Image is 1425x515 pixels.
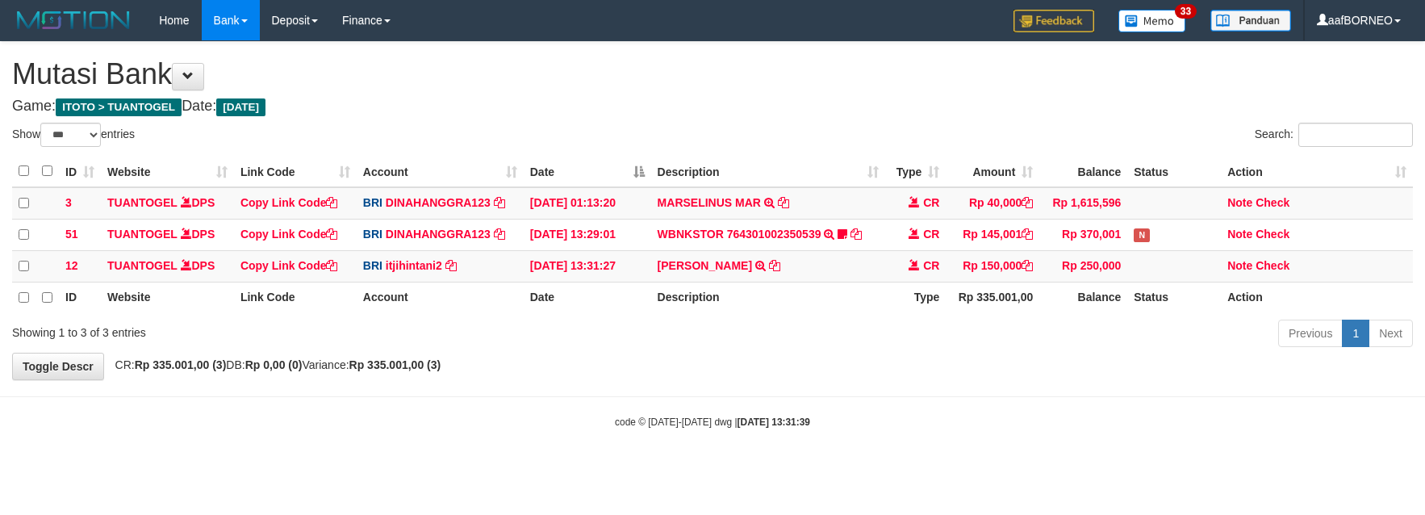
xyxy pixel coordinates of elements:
[738,417,810,428] strong: [DATE] 13:31:39
[65,196,72,209] span: 3
[240,228,338,241] a: Copy Link Code
[363,196,382,209] span: BRI
[363,259,382,272] span: BRI
[946,282,1039,313] th: Rp 335.001,00
[1039,250,1127,282] td: Rp 250,000
[1039,282,1127,313] th: Balance
[65,228,78,241] span: 51
[245,358,303,371] strong: Rp 0,00 (0)
[107,259,178,272] a: TUANTOGEL
[1278,320,1343,347] a: Previous
[524,282,651,313] th: Date
[524,187,651,220] td: [DATE] 01:13:20
[101,156,234,187] th: Website: activate to sort column ascending
[357,282,524,313] th: Account
[1022,196,1033,209] a: Copy Rp 40,000 to clipboard
[107,358,441,371] span: CR: DB: Variance:
[107,228,178,241] a: TUANTOGEL
[216,98,265,116] span: [DATE]
[1127,156,1221,187] th: Status
[1013,10,1094,32] img: Feedback.jpg
[357,156,524,187] th: Account: activate to sort column ascending
[946,219,1039,250] td: Rp 145,001
[240,196,338,209] a: Copy Link Code
[234,282,357,313] th: Link Code
[1369,320,1413,347] a: Next
[923,259,939,272] span: CR
[946,187,1039,220] td: Rp 40,000
[101,219,234,250] td: DPS
[1256,259,1289,272] a: Check
[386,228,491,241] a: DINAHANGGRA123
[1039,219,1127,250] td: Rp 370,001
[1256,196,1289,209] a: Check
[1039,156,1127,187] th: Balance
[885,156,946,187] th: Type: activate to sort column ascending
[107,196,178,209] a: TUANTOGEL
[386,196,491,209] a: DINAHANGGRA123
[1039,187,1127,220] td: Rp 1,615,596
[1227,196,1252,209] a: Note
[658,259,752,272] a: [PERSON_NAME]
[946,156,1039,187] th: Amount: activate to sort column ascending
[1221,156,1413,187] th: Action: activate to sort column ascending
[1227,259,1252,272] a: Note
[658,196,761,209] a: MARSELINUS MAR
[1342,320,1369,347] a: 1
[1221,282,1413,313] th: Action
[946,250,1039,282] td: Rp 150,000
[59,156,101,187] th: ID: activate to sort column ascending
[524,250,651,282] td: [DATE] 13:31:27
[850,228,862,241] a: Copy WBNKSTOR 764301002350539 to clipboard
[524,219,651,250] td: [DATE] 13:29:01
[12,8,135,32] img: MOTION_logo.png
[386,259,442,272] a: itjihintani2
[1134,228,1150,242] span: Has Note
[651,156,886,187] th: Description: activate to sort column ascending
[101,187,234,220] td: DPS
[1022,228,1033,241] a: Copy Rp 145,001 to clipboard
[1256,228,1289,241] a: Check
[240,259,338,272] a: Copy Link Code
[923,228,939,241] span: CR
[1255,123,1413,147] label: Search:
[445,259,457,272] a: Copy itjihintani2 to clipboard
[494,228,505,241] a: Copy DINAHANGGRA123 to clipboard
[363,228,382,241] span: BRI
[1298,123,1413,147] input: Search:
[1210,10,1291,31] img: panduan.png
[1227,228,1252,241] a: Note
[12,318,582,341] div: Showing 1 to 3 of 3 entries
[65,259,78,272] span: 12
[923,196,939,209] span: CR
[56,98,182,116] span: ITOTO > TUANTOGEL
[101,250,234,282] td: DPS
[12,123,135,147] label: Show entries
[651,282,886,313] th: Description
[135,358,227,371] strong: Rp 335.001,00 (3)
[615,417,810,428] small: code © [DATE]-[DATE] dwg |
[12,58,1413,90] h1: Mutasi Bank
[524,156,651,187] th: Date: activate to sort column descending
[1022,259,1033,272] a: Copy Rp 150,000 to clipboard
[494,196,505,209] a: Copy DINAHANGGRA123 to clipboard
[40,123,101,147] select: Showentries
[349,358,441,371] strong: Rp 335.001,00 (3)
[12,353,104,380] a: Toggle Descr
[101,282,234,313] th: Website
[12,98,1413,115] h4: Game: Date:
[885,282,946,313] th: Type
[778,196,789,209] a: Copy MARSELINUS MAR to clipboard
[658,228,821,241] a: WBNKSTOR 764301002350539
[59,282,101,313] th: ID
[1118,10,1186,32] img: Button%20Memo.svg
[769,259,780,272] a: Copy MOSES HARIANTO to clipboard
[1175,4,1197,19] span: 33
[1127,282,1221,313] th: Status
[234,156,357,187] th: Link Code: activate to sort column ascending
